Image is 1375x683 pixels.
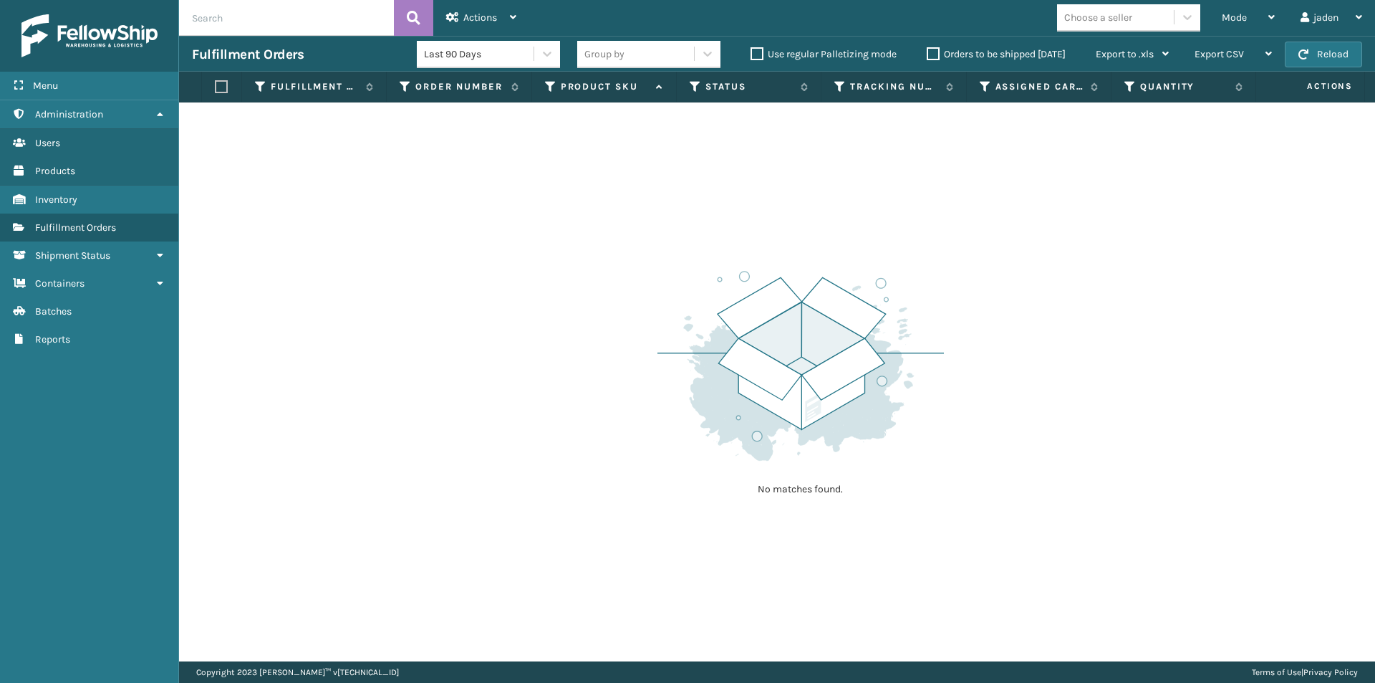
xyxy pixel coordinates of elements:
span: Export CSV [1195,48,1244,60]
span: Containers [35,277,85,290]
label: Tracking Number [850,80,938,93]
label: Status [705,80,793,93]
span: Products [35,165,75,177]
div: Choose a seller [1064,10,1132,25]
span: Inventory [35,194,77,206]
label: Use regular Palletizing mode [751,48,897,60]
label: Orders to be shipped [DATE] [927,48,1066,60]
span: Users [35,137,60,149]
img: logo [21,14,158,57]
span: Actions [1260,75,1361,98]
div: | [1252,661,1358,683]
span: Actions [463,11,497,24]
label: Assigned Carrier Service [995,80,1084,93]
span: Mode [1222,11,1247,24]
p: Copyright 2023 [PERSON_NAME]™ v [TECHNICAL_ID] [196,661,399,683]
span: Menu [33,80,58,92]
span: Reports [35,333,70,345]
button: Reload [1285,42,1362,67]
span: Shipment Status [35,249,110,262]
span: Batches [35,305,72,317]
span: Administration [35,108,103,120]
label: Product SKU [561,80,649,93]
div: Group by [584,47,624,62]
div: Last 90 Days [424,47,535,62]
span: Fulfillment Orders [35,221,116,234]
span: Export to .xls [1096,48,1154,60]
label: Order Number [415,80,503,93]
label: Fulfillment Order Id [271,80,359,93]
a: Privacy Policy [1303,667,1358,677]
a: Terms of Use [1252,667,1301,677]
label: Quantity [1140,80,1228,93]
h3: Fulfillment Orders [192,46,304,63]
